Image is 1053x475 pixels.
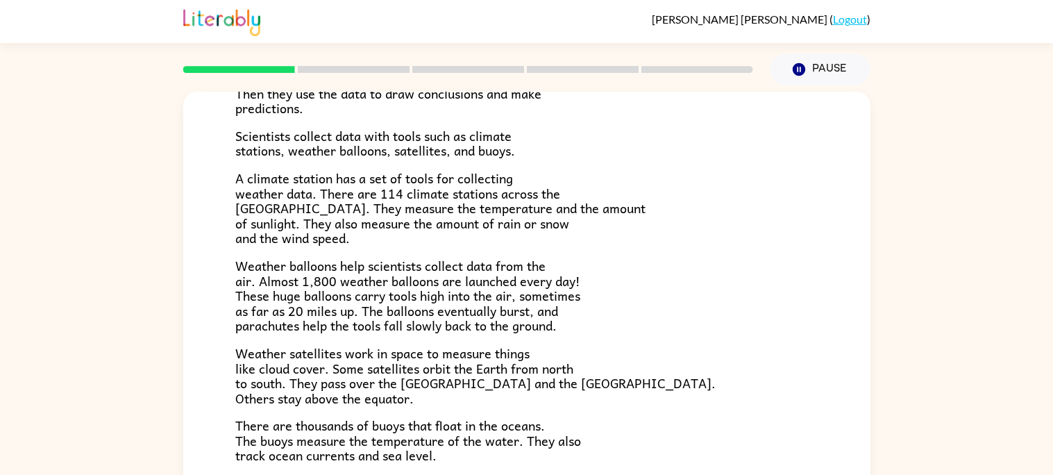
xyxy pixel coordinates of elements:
div: ( ) [652,12,870,26]
span: [PERSON_NAME] [PERSON_NAME] [652,12,829,26]
span: A climate station has a set of tools for collecting weather data. There are 114 climate stations ... [235,168,646,248]
a: Logout [833,12,867,26]
span: Weather satellites work in space to measure things like cloud cover. Some satellites orbit the Ea... [235,343,716,408]
span: There are thousands of buoys that float in the oceans. The buoys measure the temperature of the w... [235,415,581,465]
span: Scientists collect data with tools such as climate stations, weather balloons, satellites, and bu... [235,126,515,161]
button: Pause [770,53,870,85]
img: Literably [183,6,260,36]
span: Weather balloons help scientists collect data from the air. Almost 1,800 weather balloons are lau... [235,256,580,335]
